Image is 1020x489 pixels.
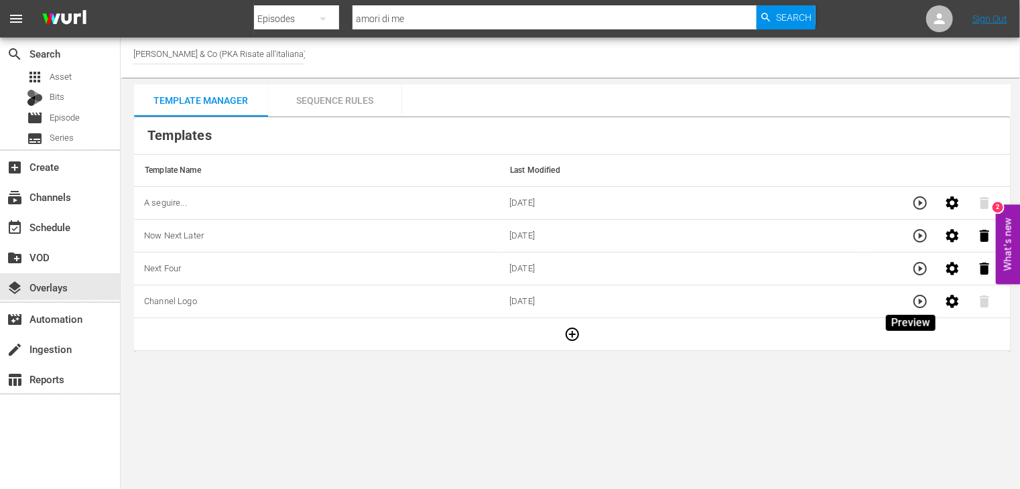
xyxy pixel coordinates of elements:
[144,296,197,306] span: Channel Logo
[509,230,535,240] span: 07/01/2025 12:52:15 +02:00
[904,230,936,240] span: Preview
[144,263,181,273] span: Next Four
[268,84,402,117] button: Sequence Rules
[50,111,80,125] span: Episode
[509,296,535,306] span: 02/20/2025 10:34:11 +01:00
[968,197,1001,207] span: Can't delete template because it's used in 2 rules
[904,263,936,273] span: Preview
[936,197,968,207] span: Edit
[7,372,23,388] span: Reports
[27,90,43,106] div: Bits
[134,84,268,117] button: Template Manager
[144,198,187,208] span: A seguire...
[936,295,968,305] span: Edit
[757,5,816,29] button: Search
[27,131,43,147] span: Series
[996,205,1020,285] button: Open Feedback Widget
[27,110,43,126] span: Episode
[144,230,204,240] span: Now Next Later
[7,311,23,328] span: Automation
[32,3,97,35] img: ans4CAIJ8jUAAAAAAAAAAAAAAAAAAAAAAAAgQb4GAAAAAAAAAAAAAAAAAAAAAAAAJMjXAAAAAAAAAAAAAAAAAAAAAAAAgAT5G...
[7,280,23,296] span: Overlays
[7,159,23,176] span: Create
[50,90,64,104] span: Bits
[936,230,968,240] span: Edit
[993,202,1003,213] div: 2
[509,263,535,273] span: 06/24/2025 10:13:42 +02:00
[134,117,1011,155] th: Templates
[7,220,23,236] span: Schedule
[904,197,936,207] span: Preview
[556,328,588,338] span: Add New
[509,198,535,208] span: 07/10/2025 13:19:46 +02:00
[968,230,1001,240] span: Delete
[7,342,23,358] span: Ingestion
[27,69,43,85] span: Asset
[776,5,812,29] span: Search
[7,190,23,206] span: Channels
[936,263,968,273] span: Edit
[968,263,1001,273] span: Delete
[7,250,23,266] span: VOD
[8,11,24,27] span: menu
[7,46,23,62] span: Search
[50,131,74,145] span: Series
[499,155,1011,187] th: Last Modified
[50,70,72,84] span: Asset
[972,13,1007,24] a: Sign Out
[968,295,1001,305] span: Can't delete template because it's used in 1 rule
[134,155,499,187] th: Template Name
